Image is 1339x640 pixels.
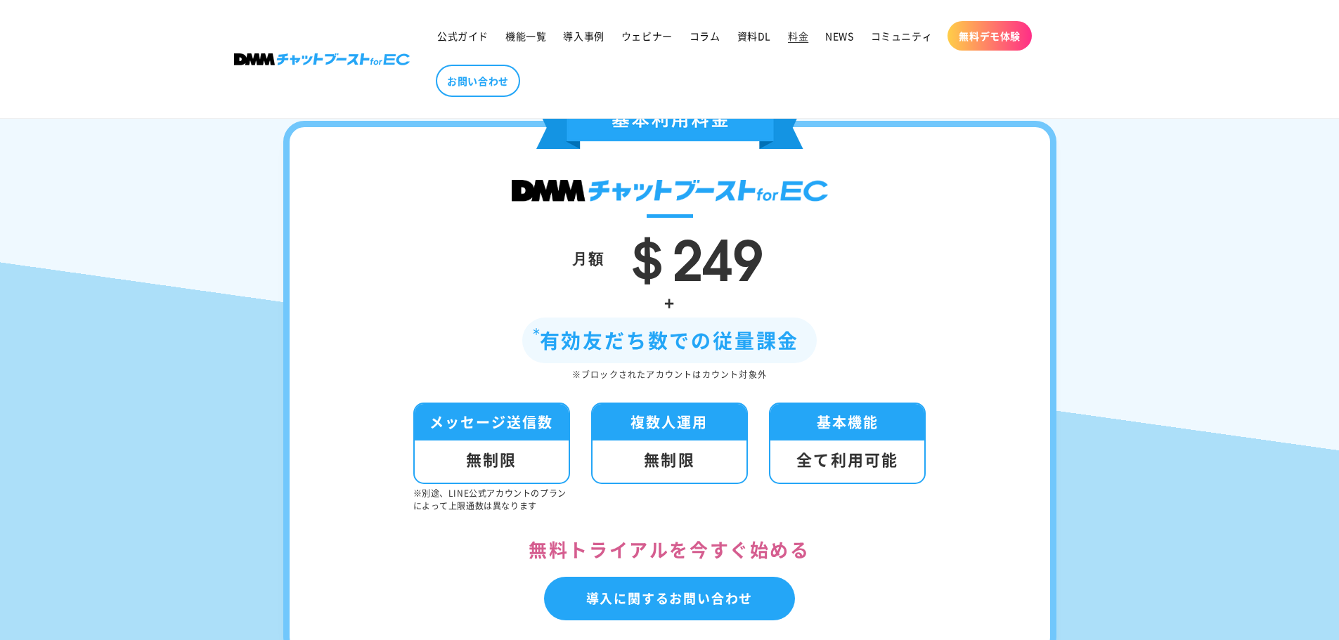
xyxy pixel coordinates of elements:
[234,53,410,65] img: 株式会社DMM Boost
[497,21,555,51] a: 機能一覧
[572,244,604,271] div: 月額
[862,21,941,51] a: コミュニティ
[436,65,520,97] a: お問い合わせ
[536,98,803,149] img: 基本利用料金
[780,21,817,51] a: 料金
[563,30,604,42] span: 導入事例
[413,487,570,512] p: ※別途、LINE公式アカウントのプランによって上限通数は異なります
[593,404,746,440] div: 複数人運用
[415,404,569,440] div: メッセージ送信数
[681,21,729,51] a: コラム
[613,21,681,51] a: ウェビナー
[737,30,771,42] span: 資料DL
[437,30,489,42] span: 公式ガイド
[770,404,924,440] div: 基本機能
[825,30,853,42] span: NEWS
[619,214,763,296] span: ＄249
[690,30,720,42] span: コラム
[505,30,546,42] span: 機能一覧
[788,30,808,42] span: 料金
[817,21,862,51] a: NEWS
[332,287,1008,318] div: +
[555,21,612,51] a: 導入事例
[544,577,796,620] a: 導入に関するお問い合わせ
[332,367,1008,382] div: ※ブロックされたアカウントはカウント対象外
[871,30,933,42] span: コミュニティ
[770,440,924,483] div: 全て利用可能
[522,318,817,363] div: 有効友だち数での従量課金
[429,21,497,51] a: 公式ガイド
[729,21,780,51] a: 資料DL
[512,180,828,202] img: DMMチャットブースト
[593,440,746,483] div: 無制限
[947,21,1032,51] a: 無料デモ体験
[332,533,1008,566] div: 無料トライアルを今すぐ始める
[447,74,509,87] span: お問い合わせ
[621,30,673,42] span: ウェビナー
[959,30,1021,42] span: 無料デモ体験
[415,440,569,483] div: 無制限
